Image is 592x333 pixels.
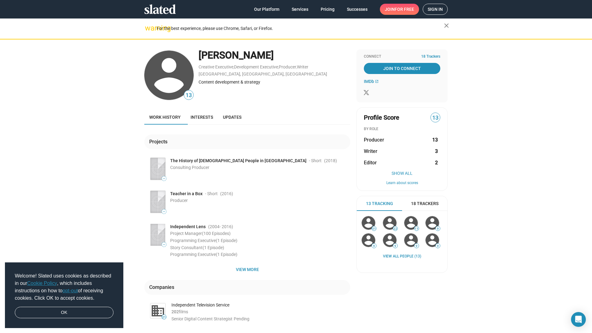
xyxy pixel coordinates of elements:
mat-icon: open_in_new [375,80,379,83]
a: Our Platform [249,4,284,15]
span: Programming Executive [170,252,237,257]
span: 51 [372,227,376,231]
span: (2004 ) [208,224,233,230]
strong: 2 [435,159,438,166]
span: (100 Episodes) [202,231,231,236]
span: Project Manager [170,231,231,236]
mat-icon: close [443,22,450,29]
span: (1 Episode) [216,252,237,257]
span: 202 [171,309,179,314]
span: (1 Episode) [216,238,237,243]
span: - 2016 [220,224,232,229]
a: [GEOGRAPHIC_DATA], [GEOGRAPHIC_DATA], [GEOGRAPHIC_DATA] [199,72,327,76]
a: Join To Connect [364,63,440,74]
span: Join [385,4,414,15]
span: films [179,309,188,314]
strong: 3 [435,148,438,154]
span: 13 [431,114,440,122]
span: Writer [364,148,377,154]
span: Services [292,4,308,15]
span: - Short [309,158,322,164]
span: The History of [DEMOGRAPHIC_DATA] People in [GEOGRAPHIC_DATA] [170,158,306,164]
span: Teacher in a Box [170,191,203,197]
mat-icon: warning [145,24,152,32]
span: Producer [170,198,188,203]
span: , [233,66,234,69]
span: 22 [393,227,397,231]
span: (2018 ) [324,158,337,164]
span: 9 [436,227,440,231]
div: Open Intercom Messenger [571,312,586,327]
a: Sign in [423,4,448,15]
span: for free [395,4,414,15]
a: Cookie Policy [27,281,57,286]
span: Programming Executive [170,238,237,243]
span: Consulting Producer [170,165,209,170]
a: Joinfor free [380,4,419,15]
a: Updates [218,110,246,125]
strong: 13 [432,137,438,143]
div: Content development & strategy [199,79,350,85]
a: Services [287,4,313,15]
div: [PERSON_NAME] [199,49,350,62]
span: 13 Tracking [366,201,393,207]
span: Pending [234,316,249,321]
a: Development Executive [234,64,278,69]
span: Updates [223,115,241,120]
span: , [296,66,297,69]
span: Independent Lens [170,224,206,230]
span: Welcome! Slated uses cookies as described in our , which includes instructions on how to of recei... [15,272,113,302]
a: Creative Executive [199,64,233,69]
span: Senior Digital Content Strategist [171,316,232,321]
a: Writer [297,64,308,69]
span: Producer [364,137,384,143]
a: Work history [144,110,186,125]
span: — [162,243,166,246]
span: 13 [184,91,193,100]
span: Join To Connect [365,63,439,74]
span: 9 [372,244,376,248]
a: Producer [279,64,296,69]
span: , [278,66,279,69]
div: Projects [149,138,170,145]
a: dismiss cookie message [15,307,113,319]
button: Learn about scores [364,181,440,186]
span: Pricing [321,4,335,15]
div: cookieconsent [5,262,123,328]
div: Independent Television Service [171,302,350,308]
div: Companies [149,284,177,290]
a: IMDb [364,79,379,84]
span: Profile Score [364,113,399,122]
span: - Short [205,191,218,197]
span: Our Platform [254,4,279,15]
span: Editor [364,159,377,166]
a: View all People (13) [383,254,421,259]
span: Interests [191,115,213,120]
span: (2016 ) [220,191,233,197]
span: — [162,210,166,213]
span: 9 [436,244,440,248]
span: Successes [347,4,368,15]
a: Successes [342,4,372,15]
span: View more [149,264,345,275]
span: Work history [149,115,181,120]
div: BY ROLE [364,127,440,132]
span: 18 Trackers [421,54,440,59]
button: View more [144,264,350,275]
span: — [162,177,166,180]
span: (1 Episode) [203,245,224,250]
a: Pricing [316,4,339,15]
button: Show All [364,171,440,176]
span: 9 [393,244,397,248]
span: Story Consultant [170,245,224,250]
a: opt-out [63,288,78,293]
span: Sign in [428,4,443,14]
span: 21 [162,315,166,319]
div: For the best experience, please use Chrome, Safari, or Firefox. [157,24,444,33]
a: Interests [186,110,218,125]
span: 18 Trackers [411,201,438,207]
span: IMDb [364,79,374,84]
span: 11 [414,227,419,231]
span: 9 [414,244,419,248]
div: Connect [364,54,440,59]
